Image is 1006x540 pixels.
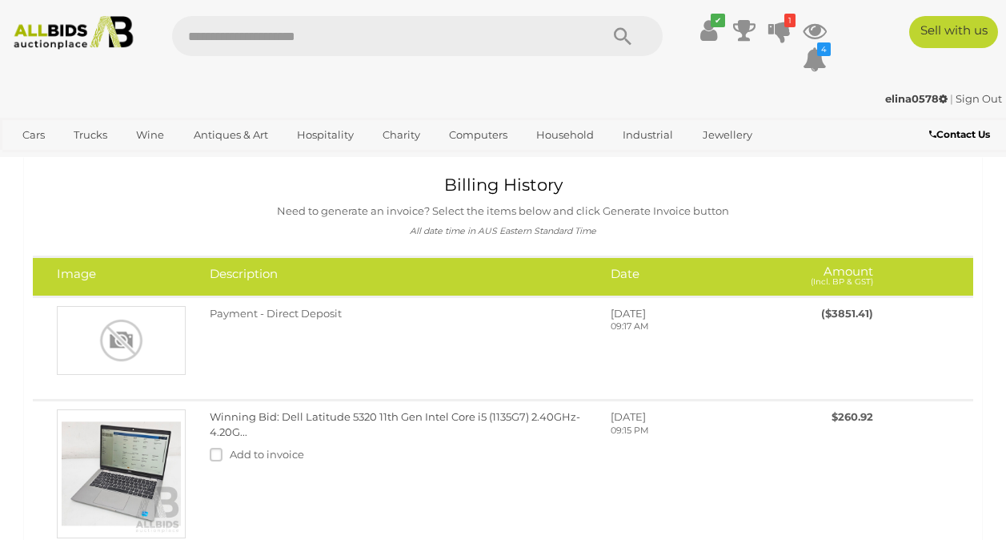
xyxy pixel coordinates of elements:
[7,16,140,50] img: Allbids.com.au
[210,410,580,438] a: Winning Bid: Dell Latitude 5320 11th Gen Intel Core i5 (1135G7) 2.40GHz-4.20G...
[183,122,279,148] a: Antiques & Art
[210,307,342,320] span: Payment - Direct Deposit
[611,307,646,320] span: [DATE]
[817,42,831,56] i: 4
[372,122,431,148] a: Charity
[768,16,792,45] a: 1
[611,410,646,423] span: [DATE]
[210,268,587,281] h4: Description
[611,268,759,281] h4: Date
[784,14,796,27] i: 1
[439,122,518,148] a: Computers
[885,92,948,105] strong: elina0578
[697,16,721,45] a: ✔
[832,410,873,423] span: $260.92
[782,268,872,286] h4: Amount
[45,202,961,220] p: Need to generate an invoice? Select the items below and click Generate Invoice button
[57,268,186,281] h4: Image
[230,448,304,461] span: Add to invoice
[583,16,663,56] button: Search
[909,16,998,48] a: Sell with us
[950,92,953,105] span: |
[611,320,759,333] p: 09:17 AM
[126,122,174,148] a: Wine
[612,122,683,148] a: Industrial
[711,14,725,27] i: ✔
[811,276,873,287] small: (Incl. BP & GST)
[803,45,827,74] a: 4
[692,122,763,148] a: Jewellery
[12,148,63,175] a: Office
[821,307,873,320] span: ($3851.41)
[929,126,994,143] a: Contact Us
[71,148,125,175] a: Sports
[287,122,364,148] a: Hospitality
[611,425,759,437] p: 09:15 PM
[12,122,55,148] a: Cars
[929,128,990,140] b: Contact Us
[526,122,604,148] a: Household
[885,92,950,105] a: elina0578
[57,306,186,375] img: Payment - Direct Deposit
[410,226,596,236] i: All date time in AUS Eastern Standard Time
[57,409,186,538] img: Winning Bid: Dell Latitude 5320 11th Gen Intel Core i5 (1135G7) 2.40GHz-4.20G...
[956,92,1002,105] a: Sign Out
[45,175,961,194] h1: Billing History
[63,122,118,148] a: Trucks
[133,148,267,175] a: [GEOGRAPHIC_DATA]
